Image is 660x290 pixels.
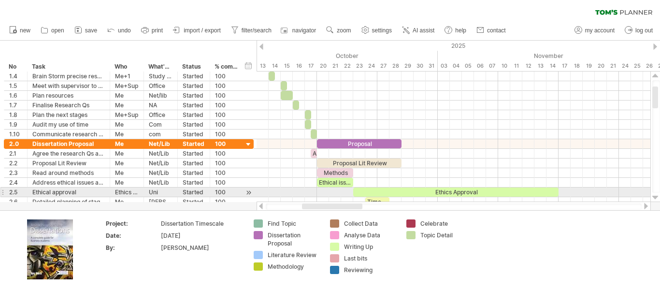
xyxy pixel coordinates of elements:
span: open [51,27,64,34]
div: Detailed planning of stages [32,197,105,206]
div: Agree RQs [311,149,317,158]
div: Analyse Data [344,231,397,239]
div: Thursday, 20 November 2025 [595,61,607,71]
span: contact [487,27,506,34]
div: Me [115,101,139,110]
div: Started [183,139,205,148]
div: 100 [215,149,238,158]
div: 100 [215,178,238,187]
div: Tuesday, 21 October 2025 [329,61,341,71]
span: AI assist [413,27,434,34]
div: 1.5 [9,81,22,90]
div: Monday, 3 November 2025 [438,61,450,71]
div: Uni [149,188,172,197]
div: What's needed [148,62,172,72]
div: Monday, 10 November 2025 [498,61,510,71]
div: Monday, 17 November 2025 [559,61,571,71]
div: Started [183,81,205,90]
div: Tuesday, 18 November 2025 [571,61,583,71]
div: Dissertation Timescale [161,219,242,228]
div: scroll to activity [244,188,253,198]
div: Started [183,110,205,119]
div: NA [149,101,172,110]
div: Friday, 24 October 2025 [365,61,377,71]
a: new [7,24,33,37]
div: 2.4 [9,178,22,187]
div: Audit my use of time [32,120,105,129]
div: Net/Lib [149,149,172,158]
div: No [9,62,22,72]
div: Communicate research Qs [32,130,105,139]
div: Tuesday, 25 November 2025 [631,61,643,71]
a: undo [105,24,134,37]
div: Read around methods [32,168,105,177]
div: Thursday, 16 October 2025 [293,61,305,71]
div: Me [115,159,139,168]
div: Net/Lib [149,178,172,187]
div: Thursday, 13 November 2025 [534,61,546,71]
div: 100 [215,110,238,119]
div: Dissertation Proposal [32,139,105,148]
div: 100 [215,139,238,148]
div: Net/Lib [149,159,172,168]
span: new [20,27,30,34]
div: 2.6 [9,197,22,206]
a: help [442,24,469,37]
div: 1.4 [9,72,22,81]
div: Started [183,197,205,206]
div: Wednesday, 22 October 2025 [341,61,353,71]
div: Plan the next stages [32,110,105,119]
div: Brain Storm precise research Qs [32,72,105,81]
span: save [85,27,97,34]
div: Find Topic [268,219,320,228]
div: October 2025 [160,51,438,61]
div: Net/lib [149,91,172,100]
div: Thursday, 30 October 2025 [414,61,426,71]
div: Tuesday, 28 October 2025 [389,61,402,71]
div: Office [149,110,172,119]
span: print [152,27,163,34]
span: navigator [292,27,316,34]
div: Study Room [149,72,172,81]
a: settings [359,24,395,37]
div: Writing Up [344,243,397,251]
div: Agree the research Qs and scope [32,149,105,158]
div: Me [115,139,139,148]
span: filter/search [242,27,272,34]
div: Friday, 31 October 2025 [426,61,438,71]
div: Ethics Approval [353,188,559,197]
div: Finalise Research Qs [32,101,105,110]
div: By: [106,244,159,252]
div: Me+Sup [115,81,139,90]
div: Literature Review [268,251,320,259]
div: Started [183,91,205,100]
div: 2.5 [9,188,22,197]
div: Address ethical issues and prepare ethical statement [32,178,105,187]
div: Me [115,197,139,206]
div: Started [183,159,205,168]
div: [PERSON_NAME]'s Pl [149,197,172,206]
div: Wednesday, 26 November 2025 [643,61,655,71]
div: Proposal [317,139,402,148]
div: 100 [215,120,238,129]
div: Started [183,168,205,177]
div: Net/Lib [149,168,172,177]
div: Plan resources [32,91,105,100]
div: Time planning using [PERSON_NAME]'s Planner [365,197,389,206]
a: contact [474,24,509,37]
div: 100 [215,159,238,168]
div: Celebrate [420,219,473,228]
div: 100 [215,101,238,110]
div: Date: [106,232,159,240]
div: Proposal Lit Review [32,159,105,168]
div: Started [183,101,205,110]
div: Me [115,178,139,187]
img: ae64b563-e3e0-416d-90a8-e32b171956a1.jpg [27,219,73,279]
div: Last bits [344,254,397,262]
div: Methods [317,168,353,177]
span: my account [585,27,615,34]
div: Project: [106,219,159,228]
div: Ethical approval [32,188,105,197]
div: Office [149,81,172,90]
div: Ethical issues [317,178,353,187]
